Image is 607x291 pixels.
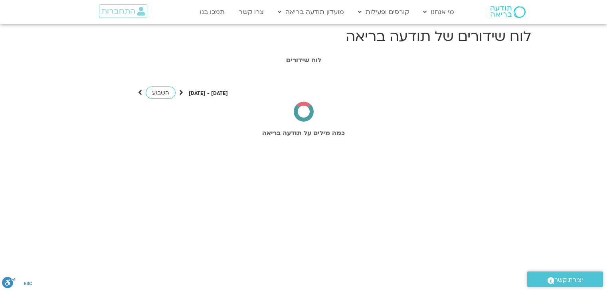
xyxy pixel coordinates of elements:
h1: לוח שידורים של תודעה בריאה [76,27,531,46]
a: צרו קשר [235,4,268,20]
a: תמכו בנו [196,4,229,20]
span: יצירת קשר [554,275,583,285]
a: מי אנחנו [419,4,458,20]
a: השבוע [146,87,176,99]
h2: כמה מילים על תודעה בריאה [80,130,527,137]
a: יצירת קשר [527,271,603,287]
span: השבוע [152,89,169,96]
a: התחברות [99,4,147,18]
p: [DATE] - [DATE] [189,89,228,98]
span: התחברות [101,7,135,16]
img: תודעה בריאה [490,6,526,18]
h1: לוח שידורים [80,57,527,64]
a: קורסים ופעילות [354,4,413,20]
a: מועדון תודעה בריאה [274,4,348,20]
